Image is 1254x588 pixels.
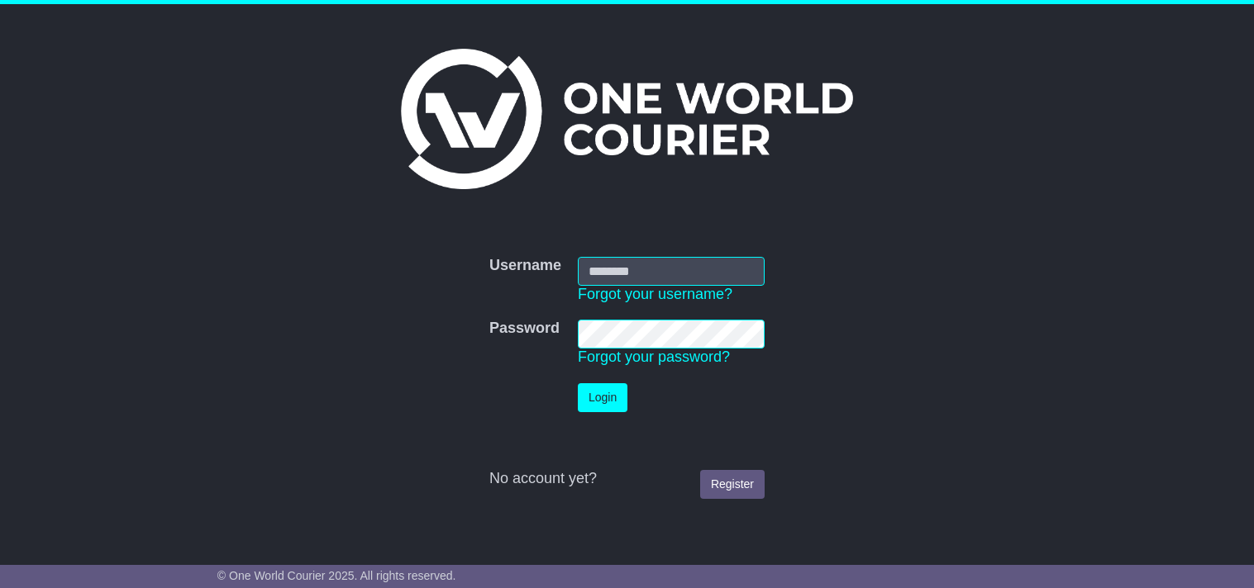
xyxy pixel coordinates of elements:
[578,383,627,412] button: Login
[489,470,765,488] div: No account yet?
[700,470,765,499] a: Register
[489,320,560,338] label: Password
[578,349,730,365] a: Forgot your password?
[401,49,852,189] img: One World
[578,286,732,302] a: Forgot your username?
[489,257,561,275] label: Username
[217,569,456,582] span: © One World Courier 2025. All rights reserved.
